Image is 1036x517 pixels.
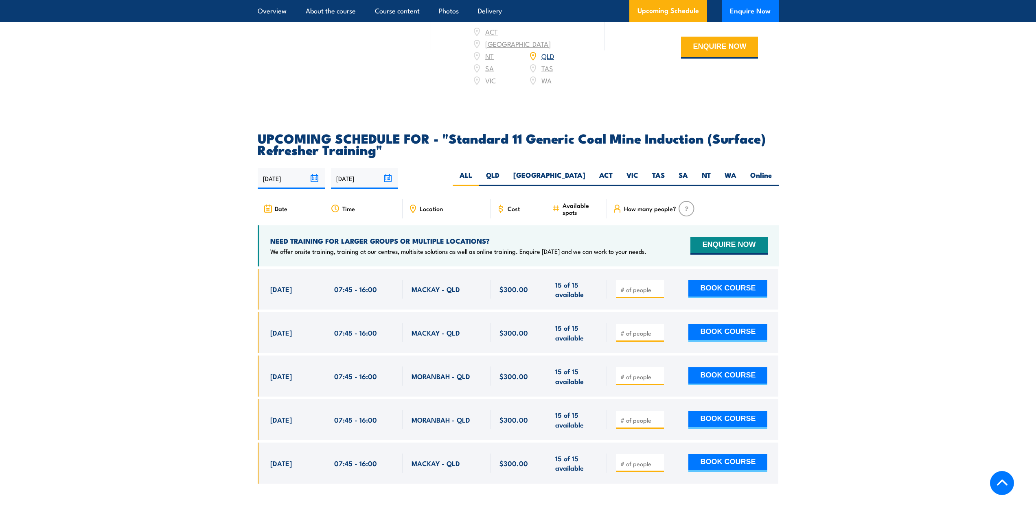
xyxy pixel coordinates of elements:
[555,454,598,473] span: 15 of 15 available
[541,51,554,61] a: QLD
[688,324,767,342] button: BOOK COURSE
[506,170,592,186] label: [GEOGRAPHIC_DATA]
[645,170,672,186] label: TAS
[688,367,767,385] button: BOOK COURSE
[334,284,377,294] span: 07:45 - 16:00
[499,328,528,337] span: $300.00
[508,205,520,212] span: Cost
[592,170,620,186] label: ACT
[270,371,292,381] span: [DATE]
[412,458,460,468] span: MACKAY - QLD
[555,280,598,299] span: 15 of 15 available
[334,415,377,424] span: 07:45 - 16:00
[270,284,292,294] span: [DATE]
[334,458,377,468] span: 07:45 - 16:00
[331,168,398,189] input: To date
[499,371,528,381] span: $300.00
[743,170,779,186] label: Online
[275,205,287,212] span: Date
[563,202,601,216] span: Available spots
[620,286,661,294] input: # of people
[688,454,767,472] button: BOOK COURSE
[620,373,661,381] input: # of people
[555,366,598,386] span: 15 of 15 available
[499,415,528,424] span: $300.00
[412,328,460,337] span: MACKAY - QLD
[624,205,676,212] span: How many people?
[688,280,767,298] button: BOOK COURSE
[334,371,377,381] span: 07:45 - 16:00
[270,328,292,337] span: [DATE]
[334,328,377,337] span: 07:45 - 16:00
[690,237,767,255] button: ENQUIRE NOW
[672,170,695,186] label: SA
[499,284,528,294] span: $300.00
[270,247,646,255] p: We offer onsite training, training at our centres, multisite solutions as well as online training...
[555,323,598,342] span: 15 of 15 available
[620,170,645,186] label: VIC
[258,132,779,155] h2: UPCOMING SCHEDULE FOR - "Standard 11 Generic Coal Mine Induction (Surface) Refresher Training"
[555,410,598,429] span: 15 of 15 available
[620,416,661,424] input: # of people
[479,170,506,186] label: QLD
[499,458,528,468] span: $300.00
[420,205,443,212] span: Location
[258,168,325,189] input: From date
[620,329,661,337] input: # of people
[620,460,661,468] input: # of people
[270,415,292,424] span: [DATE]
[412,371,470,381] span: MORANBAH - QLD
[342,205,355,212] span: Time
[688,411,767,429] button: BOOK COURSE
[270,458,292,468] span: [DATE]
[695,170,718,186] label: NT
[412,415,470,424] span: MORANBAH - QLD
[412,284,460,294] span: MACKAY - QLD
[453,170,479,186] label: ALL
[681,37,758,59] button: ENQUIRE NOW
[718,170,743,186] label: WA
[270,236,646,245] h4: NEED TRAINING FOR LARGER GROUPS OR MULTIPLE LOCATIONS?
